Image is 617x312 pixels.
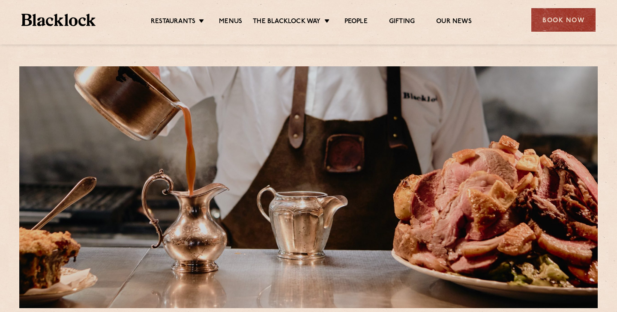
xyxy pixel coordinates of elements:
a: Gifting [389,18,415,27]
img: BL_Textured_Logo-footer-cropped.svg [21,14,96,26]
a: The Blacklock Way [253,18,320,27]
a: People [344,18,368,27]
a: Restaurants [151,18,195,27]
div: Book Now [531,8,596,32]
a: Our News [436,18,472,27]
a: Menus [219,18,242,27]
